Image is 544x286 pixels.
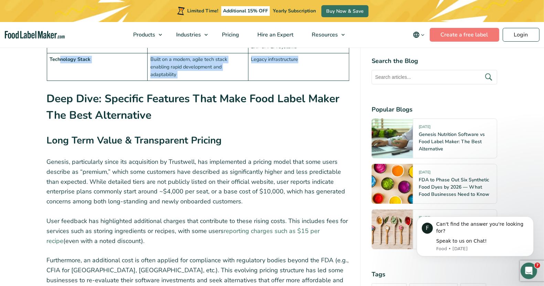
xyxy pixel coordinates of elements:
h4: Search the Blog [372,56,497,66]
iframe: Intercom live chat [521,263,537,279]
h4: Popular Blogs [372,105,497,114]
span: [DATE] [419,124,430,132]
td: Built on a modern, agile tech stack enabling rapid development and adaptability [148,53,248,81]
span: Products [131,31,156,39]
a: FDA to Phase Out Six Synthetic Food Dyes by 2026 — What Food Businesses Need to Know [419,177,489,198]
strong: Technology Stack [50,56,90,63]
a: Genesis Nutrition Software vs Food Label Maker: The Best Alternative [419,131,485,152]
span: [DATE] [419,170,430,178]
a: reporting charges such as $15 per recipe [47,227,320,245]
span: Industries [174,31,202,39]
h4: Tags [372,270,497,279]
span: Yearly Subscription [273,8,316,14]
span: Additional 15% OFF [221,6,270,16]
p: Genesis, particularly since its acquisition by Trustwell, has implemented a pricing model that so... [47,157,350,206]
span: Resources [310,31,339,39]
p: User feedback has highlighted additional charges that contribute to these rising costs. This incl... [47,216,350,246]
a: Hire an Expert [248,22,301,47]
a: Products [124,22,166,47]
a: Create a free label [430,28,499,42]
span: Pricing [220,31,240,39]
a: Buy Now & Save [321,5,369,17]
input: Search articles... [372,70,497,84]
td: Legacy infrastructure [248,53,349,81]
a: Pricing [213,22,247,47]
strong: Long Term Value & Transparent Pricing [47,134,222,147]
a: Resources [303,22,348,47]
a: Login [503,28,540,42]
span: Hire an Expert [255,31,294,39]
iframe: Intercom notifications message [406,213,544,267]
span: 7 [535,263,540,268]
a: Industries [167,22,211,47]
span: Limited Time! [187,8,218,14]
h2: Deep Dive: Specific Features That Make Food Label Maker The Best Alternative [47,91,350,128]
